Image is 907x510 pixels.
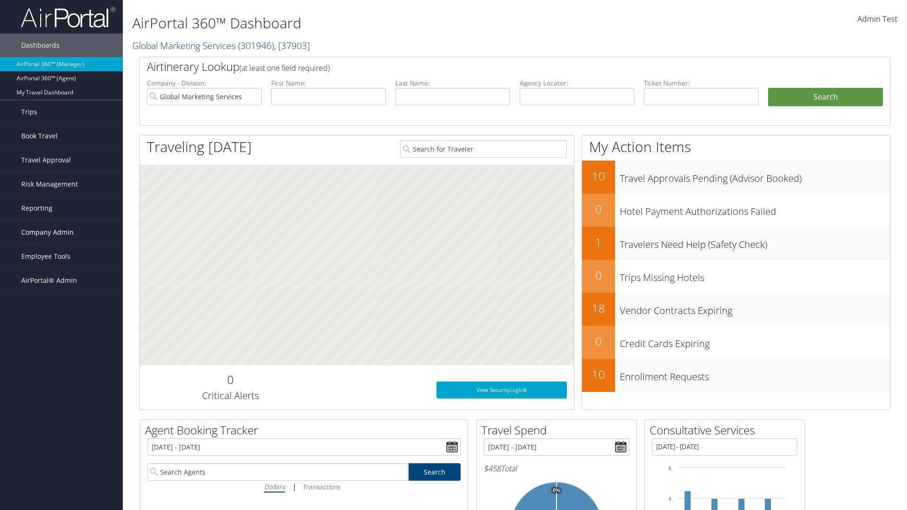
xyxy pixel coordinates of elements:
span: AirPortal® Admin [21,269,77,292]
i: Dollars [264,482,285,491]
input: Search for Traveler [400,140,567,158]
h3: Critical Alerts [147,389,314,402]
h2: Consultative Services [650,422,804,438]
span: Dashboards [21,34,60,57]
a: 10Travel Approvals Pending (Advisor Booked) [582,161,890,194]
input: Search Agents [147,463,408,481]
a: 10Enrollment Requests [582,359,890,392]
span: $458 [484,463,501,474]
h2: 0 [147,372,314,388]
h3: Hotel Payment Authorizations Failed [620,200,890,218]
span: , [ 37903 ] [274,39,310,52]
span: Risk Management [21,172,78,196]
h3: Travelers Need Help (Safety Check) [620,233,890,251]
label: Ticket Number: [644,78,759,88]
span: Travel Approval [21,148,71,172]
h2: 0 [582,333,615,349]
div: | [147,481,461,493]
h3: Enrollment Requests [620,365,890,383]
button: Search [768,88,883,107]
a: Search [409,463,461,481]
a: 1Travelers Need Help (Safety Check) [582,227,890,260]
img: airportal-logo.png [21,6,115,28]
h2: Agent Booking Tracker [145,422,468,438]
a: 0Credit Cards Expiring [582,326,890,359]
a: Admin Test [857,5,898,34]
tspan: 0% [553,488,560,493]
a: Global Marketing Services [132,39,310,52]
label: Company - Division: [147,78,262,88]
label: Agency Locator: [520,78,634,88]
a: 0Hotel Payment Authorizations Failed [582,194,890,227]
h1: AirPortal 360™ Dashboard [132,13,642,33]
h6: Total [484,463,629,474]
span: Book Travel [21,124,58,148]
h1: My Action Items [582,137,890,157]
h3: Credit Cards Expiring [620,332,890,350]
tspan: 4 [668,496,671,501]
a: 18Vendor Contracts Expiring [582,293,890,326]
h2: 10 [582,168,615,184]
h2: 0 [582,267,615,283]
span: Reporting [21,196,52,220]
a: 0Trips Missing Hotels [582,260,890,293]
span: Employee Tools [21,245,70,268]
span: (at least one field required) [240,63,330,73]
i: Transactions [302,482,340,491]
span: Company Admin [21,221,74,244]
h2: 1 [582,234,615,250]
span: Trips [21,100,37,124]
h2: 18 [582,300,615,316]
h3: Travel Approvals Pending (Advisor Booked) [620,167,890,185]
tspan: 6 [668,466,671,471]
h3: Trips Missing Hotels [620,266,890,284]
h2: Travel Spend [481,422,636,438]
h2: Airtinerary Lookup [147,59,821,75]
a: View SecurityLogic® [436,382,567,399]
h1: Traveling [DATE] [147,137,252,157]
span: ( 301946 ) [238,39,274,52]
label: Last Name: [395,78,510,88]
h2: 10 [582,366,615,382]
span: Admin Test [857,14,898,24]
label: First Name: [271,78,386,88]
h3: Vendor Contracts Expiring [620,299,890,317]
h2: 0 [582,201,615,217]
